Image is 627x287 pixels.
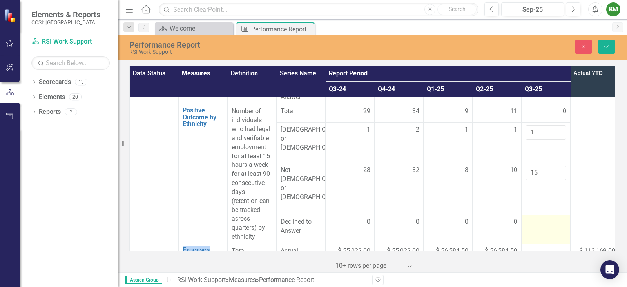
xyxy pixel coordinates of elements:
[251,24,313,34] div: Performance Report
[437,4,477,15] button: Search
[363,107,370,116] span: 29
[129,40,399,49] div: Performance Report
[31,10,100,19] span: Elements & Reports
[485,247,517,256] span: $ 56,584.50
[465,107,468,116] span: 9
[259,276,314,283] div: Performance Report
[363,166,370,175] span: 28
[465,218,468,227] span: 0
[39,108,61,117] a: Reports
[338,247,370,256] span: $ 55,022.00
[166,276,366,285] div: » »
[501,2,564,16] button: Sep-25
[129,49,399,55] div: RSI Work Support
[157,24,231,33] a: Welcome
[600,260,619,279] div: Open Intercom Messenger
[514,218,517,227] span: 0
[31,56,110,70] input: Search Below...
[75,79,87,86] div: 13
[177,276,226,283] a: RSI Work Support
[65,108,77,115] div: 2
[563,107,566,116] span: 0
[367,125,370,134] span: 1
[125,276,162,284] span: Assign Group
[514,125,517,134] span: 1
[387,247,419,256] span: $ 55,022.00
[510,166,517,175] span: 10
[281,218,321,236] span: Declined to Answer
[170,24,231,33] div: Welcome
[416,125,419,134] span: 2
[281,125,321,152] span: [DEMOGRAPHIC_DATA] or [DEMOGRAPHIC_DATA]
[412,166,419,175] span: 32
[281,107,321,116] span: Total
[367,218,370,227] span: 0
[510,107,517,116] span: 11
[31,37,110,46] a: RSI Work Support
[69,94,82,101] div: 20
[229,276,256,283] a: Measures
[412,107,419,116] span: 34
[416,218,419,227] span: 0
[436,247,468,256] span: $ 56,584.50
[159,3,478,16] input: Search ClearPoint...
[39,93,65,102] a: Elements
[606,2,620,16] button: KM
[183,107,223,128] a: Positive Outcome by Ethnicity
[465,166,468,175] span: 8
[31,19,100,26] small: CCSI: [GEOGRAPHIC_DATA]
[504,5,561,15] div: Sep-25
[39,78,71,87] a: Scorecards
[281,166,321,201] span: Not [DEMOGRAPHIC_DATA] or [DEMOGRAPHIC_DATA]
[449,6,466,12] span: Search
[232,107,272,241] div: Number of individuals who had legal and verifiable employment for at least 15 hours a week for at...
[281,247,321,256] span: Actual
[579,247,615,254] span: $ 113,169.00
[4,9,18,23] img: ClearPoint Strategy
[465,125,468,134] span: 1
[183,247,223,254] a: Expenses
